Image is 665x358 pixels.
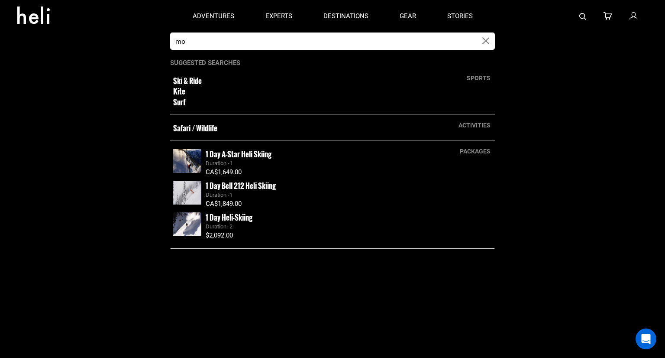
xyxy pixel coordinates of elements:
span: CA$1,849.00 [206,200,242,208]
div: sports [462,74,495,82]
div: Duration - [206,191,492,199]
div: Duration - [206,159,492,168]
small: 1 Day Bell 212 Heli Skiing [206,180,276,191]
p: destinations [323,12,368,21]
span: $2,092.00 [206,231,233,239]
small: Surf [173,97,428,107]
span: 2 [229,223,232,230]
small: 1 Day Heli-Skiing [206,212,252,223]
p: Suggested Searches [170,59,495,68]
small: Kite [173,86,428,97]
img: images [173,149,201,173]
small: 1 Day A-Star Heli Skiing [206,149,271,159]
span: CA$1,649.00 [206,168,242,176]
input: Search by Sport, Trip or Operator [170,33,477,50]
div: packages [455,147,495,156]
div: activities [454,121,495,130]
p: adventures [193,12,234,21]
div: Duration - [206,223,492,231]
small: Ski & Ride [173,76,428,86]
img: images [173,212,201,236]
span: 1 [229,160,232,166]
small: Safari / Wildlife [173,123,428,133]
img: images [173,181,201,205]
div: Open Intercom Messenger [636,329,656,349]
span: 1 [229,192,232,198]
p: experts [265,12,292,21]
img: search-bar-icon.svg [579,13,586,20]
